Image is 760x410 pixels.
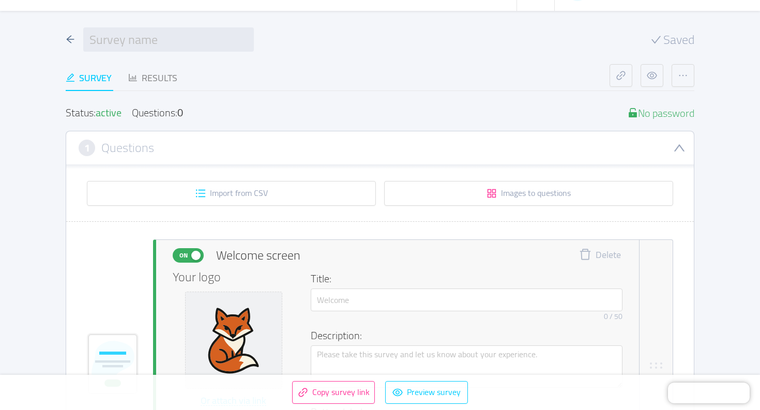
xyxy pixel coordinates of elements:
div: Results [128,71,177,85]
h4: Title: [311,271,616,286]
button: icon: ellipsis [672,64,694,87]
div: 0 / 50 [604,311,622,322]
span: 1 [84,142,90,154]
span: Your logo [173,271,221,283]
i: icon: edit [66,73,75,82]
span: Saved [663,34,694,46]
i: icon: unlock [628,108,638,118]
button: icon: appstoreImages to questions [384,181,673,206]
div: No password [628,108,694,118]
button: icon: deleteDelete [571,248,629,263]
i: icon: arrow-left [66,35,75,44]
button: icon: linkCopy survey link [292,381,375,404]
span: active [96,103,121,122]
div: Survey [66,71,112,85]
i: icon: delete [227,333,240,345]
div: icon: arrow-left [66,33,75,47]
i: icon: bar-chart [128,73,138,82]
button: icon: eyePreview survey [385,381,468,404]
iframe: Chatra live chat [668,383,750,403]
input: Welcome [311,288,622,311]
button: icon: unordered-listImport from CSV [87,181,376,206]
span: Welcome screen [216,246,300,265]
h3: Questions [101,142,154,154]
input: Survey name [83,27,254,52]
h4: Description: [311,328,616,343]
i: icon: down [673,142,686,154]
i: icon: check [651,35,661,45]
div: 0 [177,103,183,122]
button: icon: link [610,64,632,87]
button: icon: eye [641,64,663,87]
div: Questions: [132,108,183,118]
span: On [176,249,191,262]
div: Status: [66,108,121,118]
